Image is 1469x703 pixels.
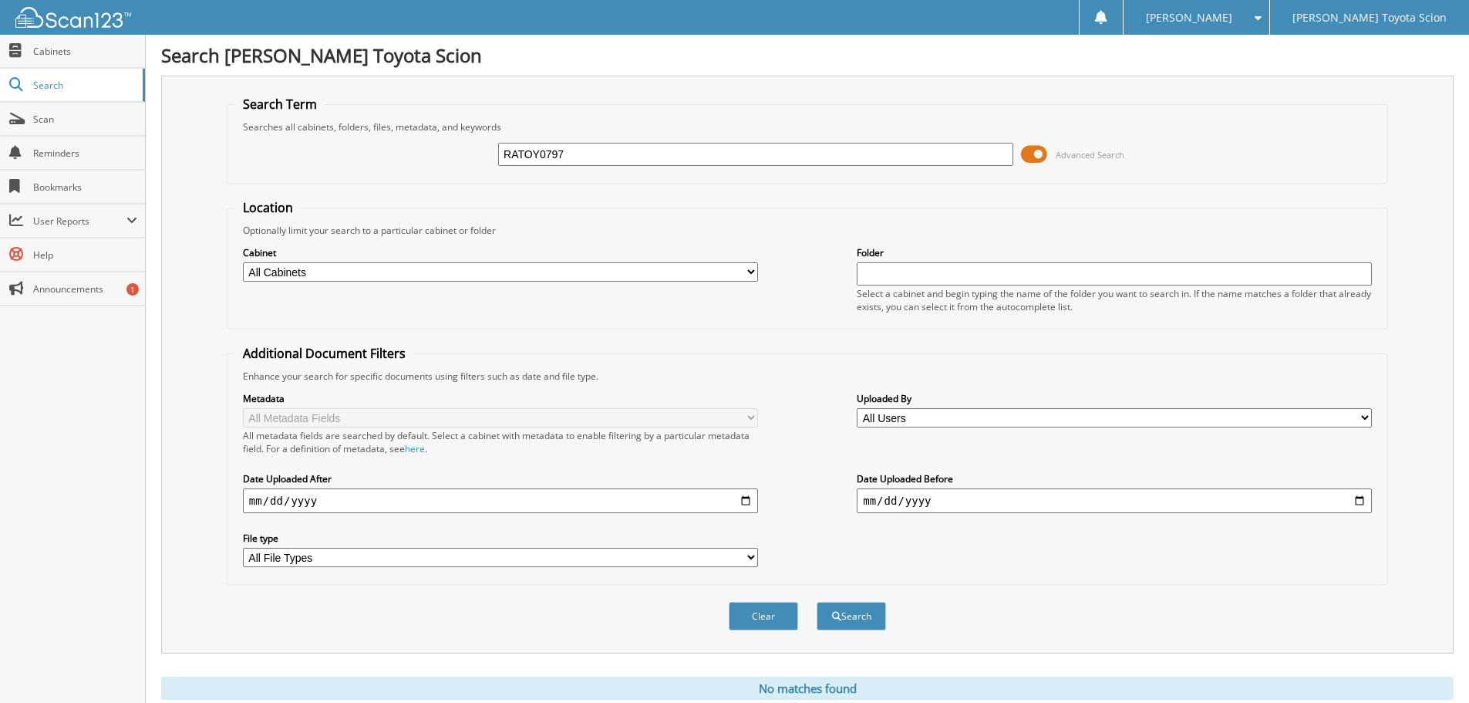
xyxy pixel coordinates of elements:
[857,392,1372,405] label: Uploaded By
[857,246,1372,259] label: Folder
[857,488,1372,513] input: end
[243,246,758,259] label: Cabinet
[729,602,798,630] button: Clear
[33,147,137,160] span: Reminders
[243,429,758,455] div: All metadata fields are searched by default. Select a cabinet with metadata to enable filtering b...
[15,7,131,28] img: scan123-logo-white.svg
[33,79,135,92] span: Search
[33,45,137,58] span: Cabinets
[1146,13,1232,22] span: [PERSON_NAME]
[161,677,1454,700] div: No matches found
[857,287,1372,313] div: Select a cabinet and begin typing the name of the folder you want to search in. If the name match...
[1056,149,1124,161] span: Advanced Search
[235,120,1380,134] div: Searches all cabinets, folders, files, metadata, and keywords
[1292,13,1447,22] span: [PERSON_NAME] Toyota Scion
[235,370,1380,383] div: Enhance your search for specific documents using filters such as date and file type.
[243,532,758,545] label: File type
[243,488,758,513] input: start
[235,199,301,216] legend: Location
[235,224,1380,237] div: Optionally limit your search to a particular cabinet or folder
[243,392,758,405] label: Metadata
[33,248,137,262] span: Help
[235,96,325,113] legend: Search Term
[33,113,137,126] span: Scan
[33,282,137,296] span: Announcements
[161,42,1454,68] h1: Search [PERSON_NAME] Toyota Scion
[243,472,758,485] label: Date Uploaded After
[405,442,425,455] a: here
[817,602,886,630] button: Search
[857,472,1372,485] label: Date Uploaded Before
[33,181,137,194] span: Bookmarks
[33,215,126,228] span: User Reports
[235,345,413,362] legend: Additional Document Filters
[126,283,139,296] div: 1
